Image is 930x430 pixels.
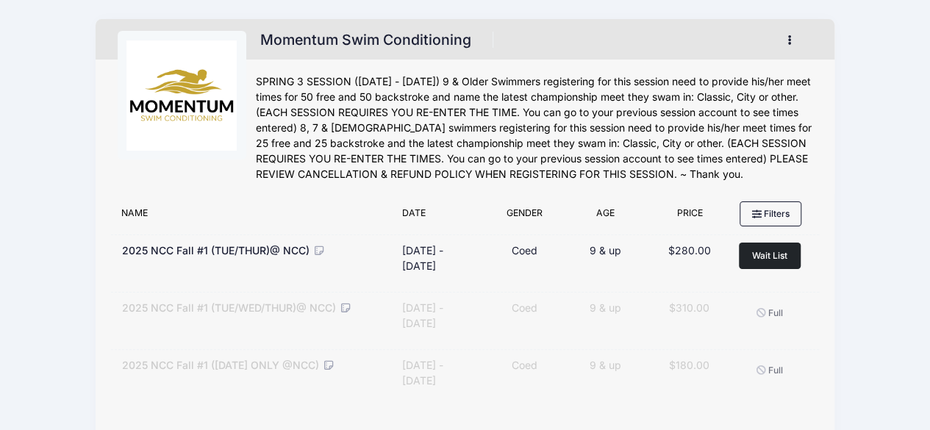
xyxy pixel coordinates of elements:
div: Date [395,207,486,227]
span: Coed [512,301,537,314]
span: 9 & up [590,301,621,314]
span: 9 & up [590,244,621,257]
div: Gender [486,207,563,227]
span: 9 & up [590,359,621,371]
span: Coed [512,244,537,257]
div: Price [648,207,732,227]
span: $180.00 [669,359,709,371]
button: Filters [740,201,801,226]
div: Age [563,207,648,227]
button: Full [739,357,801,382]
div: SPRING 3 SESSION ([DATE] - [DATE]) 9 & Older Swimmers registering for this session need to provid... [256,74,813,182]
span: 2025 NCC Fall #1 (TUE/WED/THUR)@ NCC) [122,301,336,314]
span: Coed [512,359,537,371]
div: [DATE] - [DATE] [402,243,479,273]
div: [DATE] - [DATE] [402,357,479,388]
span: $310.00 [669,301,709,314]
span: $280.00 [668,244,710,257]
div: [DATE] - [DATE] [402,300,479,331]
img: logo [126,40,237,151]
span: 2025 NCC Fall #1 (TUE/THUR)@ NCC) [122,244,310,257]
div: Name [114,207,395,227]
span: 2025 NCC Fall #1 ([DATE] ONLY @NCC) [122,359,319,371]
button: Wait List [739,243,801,268]
h1: Momentum Swim Conditioning [256,27,476,53]
span: Wait List [752,250,787,261]
button: Full [739,300,801,325]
